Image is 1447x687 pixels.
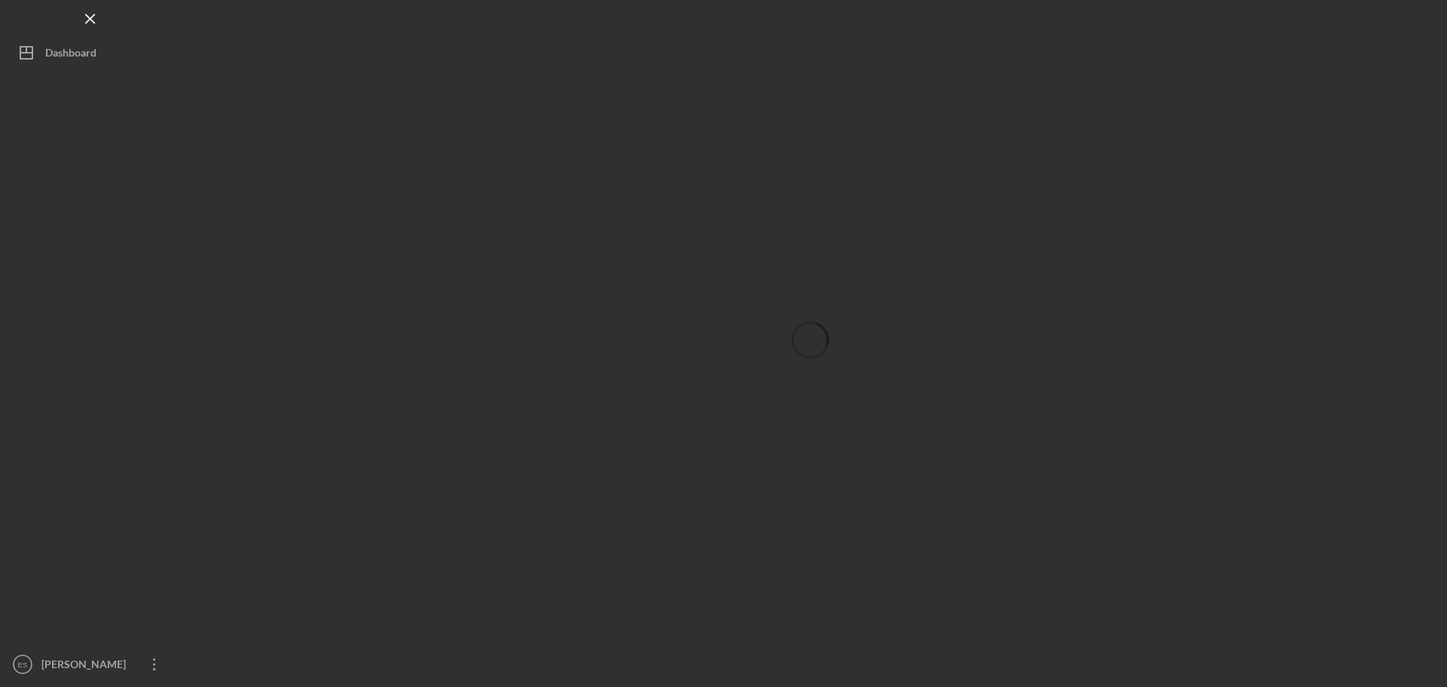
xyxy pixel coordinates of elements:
[8,649,173,679] button: ES[PERSON_NAME]
[18,661,28,669] text: ES
[38,649,136,683] div: [PERSON_NAME]
[45,38,96,72] div: Dashboard
[8,38,173,68] button: Dashboard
